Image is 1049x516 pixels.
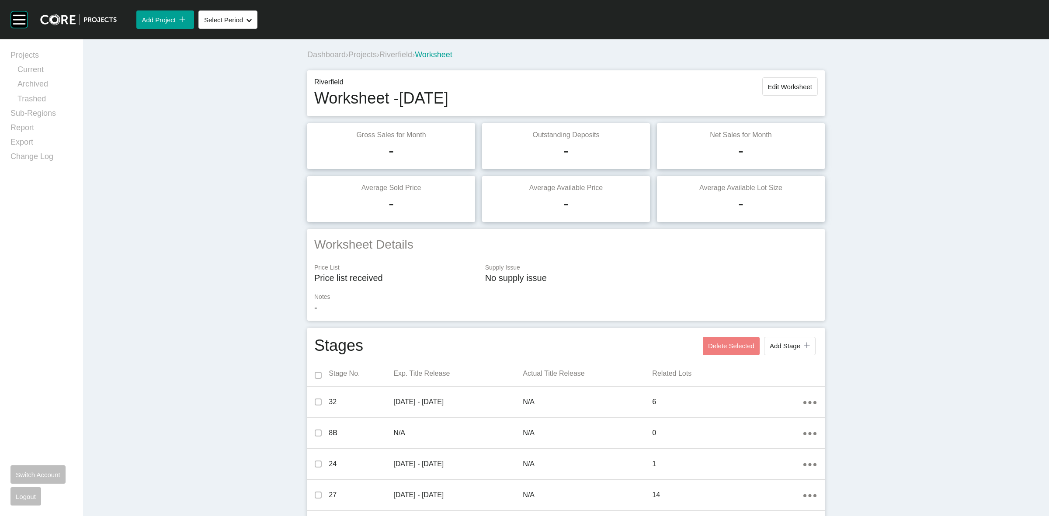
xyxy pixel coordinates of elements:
[664,130,818,140] p: Net Sales for Month
[348,50,377,59] a: Projects
[652,459,803,469] p: 1
[307,50,346,59] a: Dashboard
[142,16,176,24] span: Add Project
[652,369,803,378] p: Related Lots
[314,272,476,284] p: Price list received
[523,490,652,500] p: N/A
[314,335,363,357] h1: Stages
[393,428,523,438] p: N/A
[40,14,117,25] img: core-logo-dark.3138cae2.png
[314,87,448,109] h1: Worksheet - [DATE]
[17,94,73,108] a: Trashed
[703,337,760,355] button: Delete Selected
[389,140,394,162] h1: -
[738,193,743,215] h1: -
[489,130,643,140] p: Outstanding Deposits
[329,369,393,378] p: Stage No.
[204,16,243,24] span: Select Period
[389,193,394,215] h1: -
[738,140,743,162] h1: -
[17,79,73,93] a: Archived
[16,471,60,478] span: Switch Account
[563,193,569,215] h1: -
[136,10,194,29] button: Add Project
[393,369,523,378] p: Exp. Title Release
[652,428,803,438] p: 0
[664,183,818,193] p: Average Available Lot Size
[314,293,818,301] p: Notes
[762,77,818,96] button: Edit Worksheet
[10,137,73,151] a: Export
[563,140,569,162] h1: -
[314,301,818,314] p: -
[10,151,73,166] a: Change Log
[10,465,66,484] button: Switch Account
[377,50,379,59] span: ›
[768,83,812,90] span: Edit Worksheet
[393,459,523,469] p: [DATE] - [DATE]
[485,272,818,284] p: No supply issue
[523,459,652,469] p: N/A
[523,369,652,378] p: Actual Title Release
[329,428,393,438] p: 8B
[314,77,448,87] p: Riverfield
[10,122,73,137] a: Report
[329,397,393,407] p: 32
[770,342,800,350] span: Add Stage
[393,397,523,407] p: [DATE] - [DATE]
[708,342,754,350] span: Delete Selected
[393,490,523,500] p: [DATE] - [DATE]
[10,487,41,506] button: Logout
[489,183,643,193] p: Average Available Price
[329,490,393,500] p: 27
[329,459,393,469] p: 24
[314,130,468,140] p: Gross Sales for Month
[652,490,803,500] p: 14
[764,337,816,355] button: Add Stage
[314,236,818,253] h2: Worksheet Details
[10,50,73,64] a: Projects
[16,493,36,500] span: Logout
[17,64,73,79] a: Current
[523,428,652,438] p: N/A
[415,50,452,59] span: Worksheet
[346,50,348,59] span: ›
[412,50,415,59] span: ›
[652,397,803,407] p: 6
[198,10,257,29] button: Select Period
[485,263,818,272] p: Supply Issue
[10,108,73,122] a: Sub-Regions
[314,183,468,193] p: Average Sold Price
[314,263,476,272] p: Price List
[379,50,412,59] a: Riverfield
[523,397,652,407] p: N/A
